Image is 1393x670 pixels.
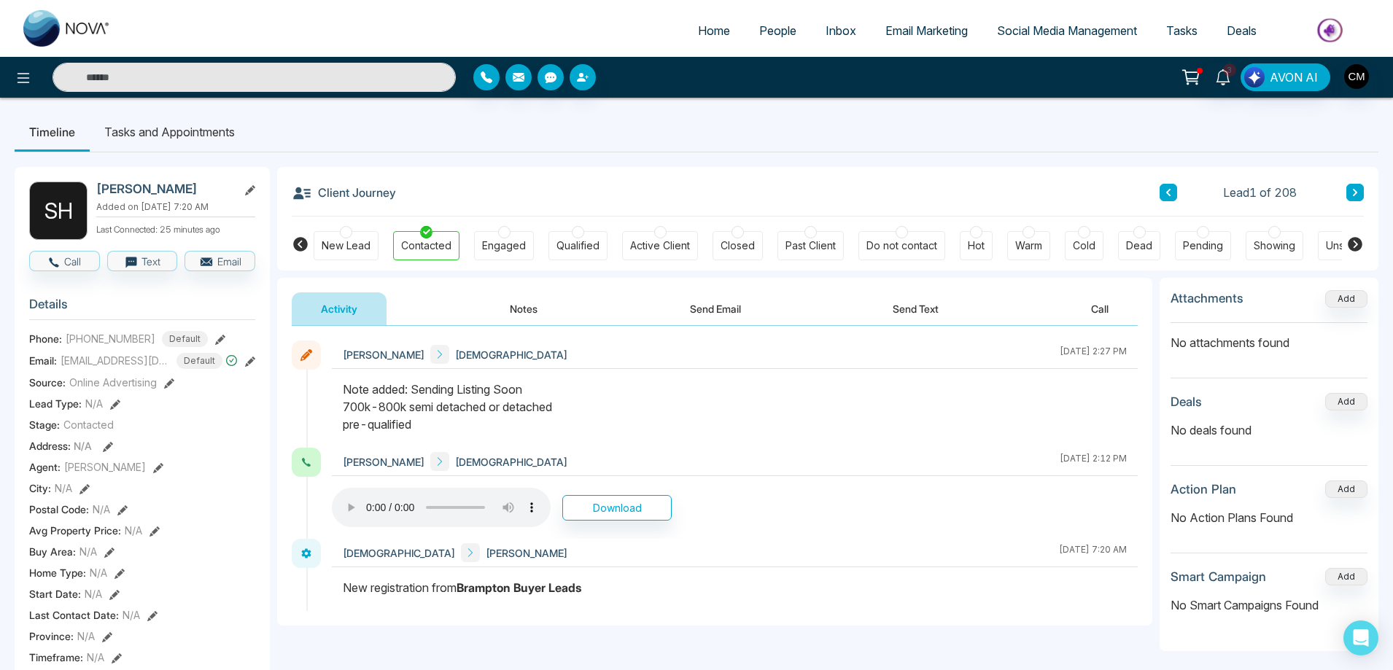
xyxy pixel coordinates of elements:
[176,353,222,369] span: Default
[1344,64,1369,89] img: User Avatar
[871,17,982,44] a: Email Marketing
[23,10,111,47] img: Nova CRM Logo
[15,112,90,152] li: Timeline
[455,347,567,362] span: [DEMOGRAPHIC_DATA]
[982,17,1152,44] a: Social Media Management
[29,586,81,601] span: Start Date :
[1223,184,1297,201] span: Lead 1 of 208
[63,417,114,432] span: Contacted
[885,23,968,38] span: Email Marketing
[562,495,672,521] button: Download
[1171,596,1367,614] p: No Smart Campaigns Found
[556,238,600,253] div: Qualified
[1171,569,1266,584] h3: Smart Campaign
[96,220,255,236] p: Last Connected: 25 minutes ago
[1223,63,1236,77] span: 3
[1166,23,1198,38] span: Tasks
[29,628,74,644] span: Province :
[1254,238,1295,253] div: Showing
[661,292,770,325] button: Send Email
[997,23,1137,38] span: Social Media Management
[77,628,95,644] span: N/A
[1270,69,1318,86] span: AVON AI
[1278,14,1384,47] img: Market-place.gif
[1212,17,1271,44] a: Deals
[29,438,92,453] span: Address:
[1325,568,1367,585] button: Add
[162,331,208,347] span: Default
[29,182,88,240] div: S H
[698,23,730,38] span: Home
[1241,63,1330,91] button: AVON AI
[1062,292,1138,325] button: Call
[29,650,83,665] span: Timeframe :
[683,17,745,44] a: Home
[66,331,155,346] span: [PHONE_NUMBER]
[85,396,103,411] span: N/A
[811,17,871,44] a: Inbox
[721,238,755,253] div: Closed
[292,292,387,325] button: Activity
[90,112,249,152] li: Tasks and Appointments
[1060,452,1127,471] div: [DATE] 2:12 PM
[69,375,157,390] span: Online Advertising
[343,454,424,470] span: [PERSON_NAME]
[61,353,170,368] span: [EMAIL_ADDRESS][DOMAIN_NAME]
[322,238,370,253] div: New Lead
[29,417,60,432] span: Stage:
[29,544,76,559] span: Buy Area :
[29,251,100,271] button: Call
[29,565,86,580] span: Home Type :
[401,238,451,253] div: Contacted
[29,297,255,319] h3: Details
[29,459,61,475] span: Agent:
[29,502,89,517] span: Postal Code :
[455,454,567,470] span: [DEMOGRAPHIC_DATA]
[107,251,178,271] button: Text
[1325,292,1367,304] span: Add
[1126,238,1152,253] div: Dead
[29,396,82,411] span: Lead Type:
[826,23,856,38] span: Inbox
[1325,393,1367,410] button: Add
[74,440,92,452] span: N/A
[1171,482,1236,496] h3: Action Plan
[87,650,104,665] span: N/A
[96,182,232,196] h2: [PERSON_NAME]
[630,238,690,253] div: Active Client
[1326,238,1384,253] div: Unspecified
[866,238,937,253] div: Do not contact
[486,545,567,561] span: [PERSON_NAME]
[55,480,72,496] span: N/A
[1171,421,1367,439] p: No deals found
[1171,394,1202,409] h3: Deals
[864,292,968,325] button: Send Text
[1060,345,1127,364] div: [DATE] 2:27 PM
[968,238,985,253] div: Hot
[292,182,396,203] h3: Client Journey
[96,200,255,214] p: Added on [DATE] 7:20 AM
[1183,238,1223,253] div: Pending
[481,292,567,325] button: Notes
[343,545,455,561] span: [DEMOGRAPHIC_DATA]
[1206,63,1241,89] a: 3
[482,238,526,253] div: Engaged
[1227,23,1257,38] span: Deals
[123,607,140,623] span: N/A
[1171,323,1367,351] p: No attachments found
[29,331,62,346] span: Phone:
[1073,238,1095,253] div: Cold
[1059,543,1127,562] div: [DATE] 7:20 AM
[1325,480,1367,498] button: Add
[29,523,121,538] span: Avg Property Price :
[85,586,102,601] span: N/A
[29,607,119,623] span: Last Contact Date :
[1343,620,1378,655] div: Open Intercom Messenger
[1171,509,1367,526] p: No Action Plans Found
[1244,67,1265,87] img: Lead Flow
[1171,291,1243,305] h3: Attachments
[93,502,110,517] span: N/A
[125,523,142,538] span: N/A
[1152,17,1212,44] a: Tasks
[79,544,97,559] span: N/A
